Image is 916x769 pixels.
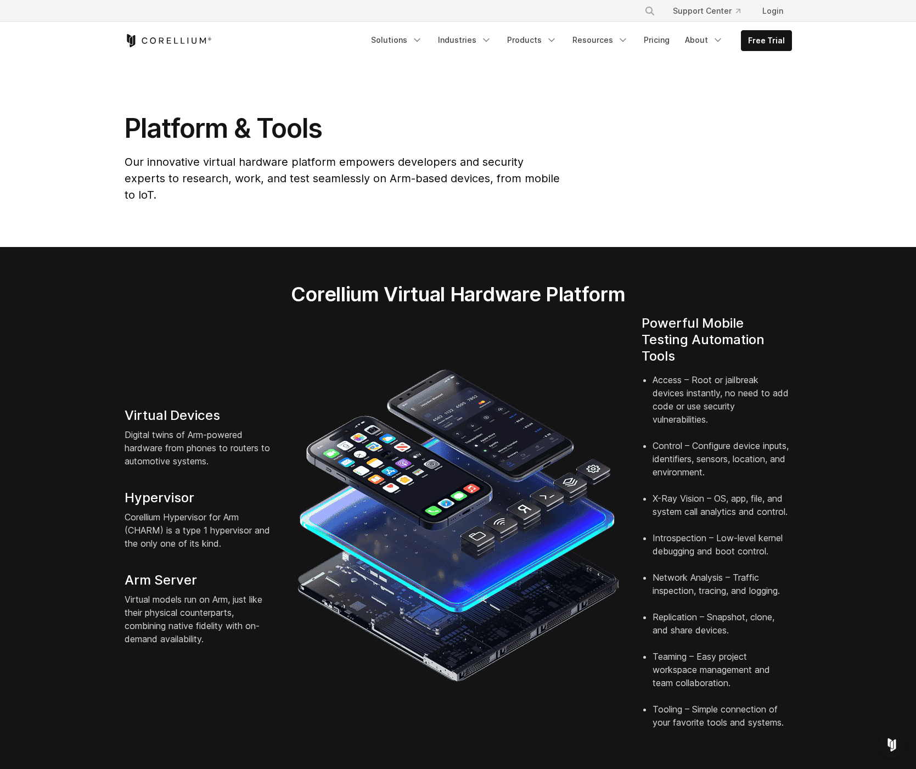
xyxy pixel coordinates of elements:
div: Navigation Menu [364,30,792,51]
a: Products [501,30,564,50]
div: Navigation Menu [631,1,792,21]
a: Corellium Home [125,34,212,47]
h4: Arm Server [125,572,275,588]
a: Support Center [664,1,749,21]
h2: Corellium Virtual Hardware Platform [239,282,677,306]
a: Free Trial [741,31,791,50]
a: Login [754,1,792,21]
li: Control – Configure device inputs, identifiers, sensors, location, and environment. [653,439,792,492]
h4: Virtual Devices [125,407,275,424]
a: Industries [431,30,498,50]
img: iPhone and Android virtual machine and testing tools [297,364,620,687]
a: About [678,30,730,50]
p: Digital twins of Arm-powered hardware from phones to routers to automotive systems. [125,428,275,468]
p: Virtual models run on Arm, just like their physical counterparts, combining native fidelity with ... [125,593,275,645]
a: Resources [566,30,635,50]
li: Introspection – Low-level kernel debugging and boot control. [653,531,792,571]
li: Network Analysis – Traffic inspection, tracing, and logging. [653,571,792,610]
li: Replication – Snapshot, clone, and share devices. [653,610,792,650]
p: Corellium Hypervisor for Arm (CHARM) is a type 1 hypervisor and the only one of its kind. [125,510,275,550]
a: Pricing [637,30,676,50]
li: Tooling – Simple connection of your favorite tools and systems. [653,703,792,729]
li: Access – Root or jailbreak devices instantly, no need to add code or use security vulnerabilities. [653,373,792,439]
li: Teaming – Easy project workspace management and team collaboration. [653,650,792,703]
button: Search [640,1,660,21]
div: Open Intercom Messenger [879,732,905,758]
span: Our innovative virtual hardware platform empowers developers and security experts to research, wo... [125,155,560,201]
li: X-Ray Vision – OS, app, file, and system call analytics and control. [653,492,792,531]
h1: Platform & Tools [125,112,562,145]
h4: Powerful Mobile Testing Automation Tools [642,315,792,364]
a: Solutions [364,30,429,50]
h4: Hypervisor [125,490,275,506]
